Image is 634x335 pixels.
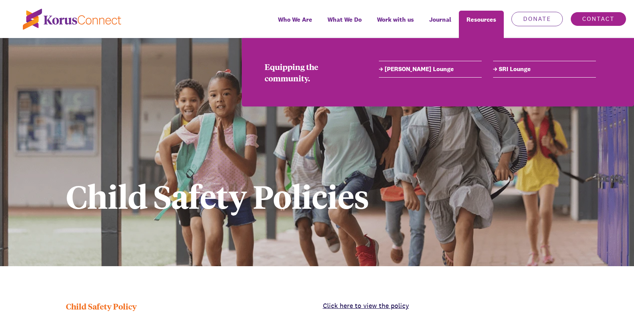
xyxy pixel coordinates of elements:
[379,65,482,74] a: [PERSON_NAME] Lounge
[66,300,311,312] div: Child Safety Policy
[369,11,422,38] a: Work with us
[422,11,459,38] a: Journal
[493,65,596,74] a: SRI Lounge
[323,301,409,310] a: Click here to view the policy
[66,180,440,212] h1: Child Safety Policies
[429,14,451,25] span: Journal
[570,12,626,26] a: Contact
[327,14,362,25] span: What We Do
[270,11,320,38] a: Who We Are
[377,14,414,25] span: Work with us
[265,61,356,84] div: Equipping the community.
[459,11,504,38] div: Resources
[320,11,369,38] a: What We Do
[278,14,312,25] span: Who We Are
[23,9,121,30] img: korus-connect%2Fc5177985-88d5-491d-9cd7-4a1febad1357_logo.svg
[511,12,563,26] a: Donate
